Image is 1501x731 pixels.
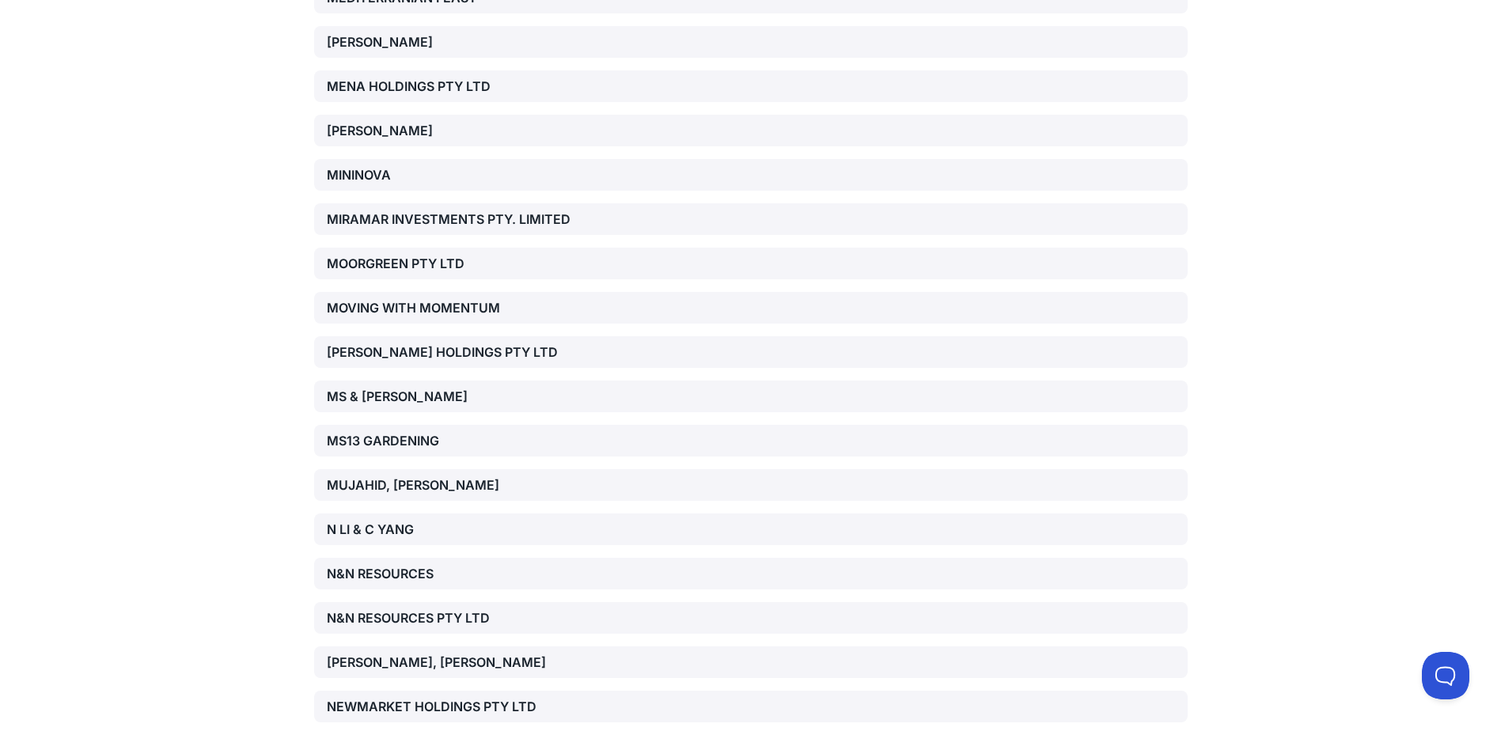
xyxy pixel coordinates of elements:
[327,475,605,494] div: MUJAHID, [PERSON_NAME]
[314,70,1188,102] a: MENA HOLDINGS PTY LTD
[314,248,1188,279] a: MOORGREEN PTY LTD
[314,336,1188,368] a: [PERSON_NAME] HOLDINGS PTY LTD
[314,513,1188,545] a: N LI & C YANG
[314,602,1188,634] a: N&N RESOURCES PTY LTD
[327,210,605,229] div: MIRAMAR INVESTMENTS PTY. LIMITED
[314,558,1188,589] a: N&N RESOURCES
[327,32,605,51] div: [PERSON_NAME]
[314,203,1188,235] a: MIRAMAR INVESTMENTS PTY. LIMITED
[314,646,1188,678] a: [PERSON_NAME], [PERSON_NAME]
[314,691,1188,722] a: NEWMARKET HOLDINGS PTY LTD
[327,121,605,140] div: [PERSON_NAME]
[314,381,1188,412] a: MS & [PERSON_NAME]
[314,292,1188,324] a: MOVING WITH MOMENTUM
[327,387,605,406] div: MS & [PERSON_NAME]
[327,77,605,96] div: MENA HOLDINGS PTY LTD
[314,26,1188,58] a: [PERSON_NAME]
[314,159,1188,191] a: MININOVA
[314,469,1188,501] a: MUJAHID, [PERSON_NAME]
[327,298,605,317] div: MOVING WITH MOMENTUM
[327,653,605,672] div: [PERSON_NAME], [PERSON_NAME]
[327,520,605,539] div: N LI & C YANG
[327,165,605,184] div: MININOVA
[327,697,605,716] div: NEWMARKET HOLDINGS PTY LTD
[327,564,605,583] div: N&N RESOURCES
[327,608,605,627] div: N&N RESOURCES PTY LTD
[1422,652,1469,699] iframe: Toggle Customer Support
[327,254,605,273] div: MOORGREEN PTY LTD
[314,425,1188,456] a: MS13 GARDENING
[327,431,605,450] div: MS13 GARDENING
[314,115,1188,146] a: [PERSON_NAME]
[327,343,605,362] div: [PERSON_NAME] HOLDINGS PTY LTD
